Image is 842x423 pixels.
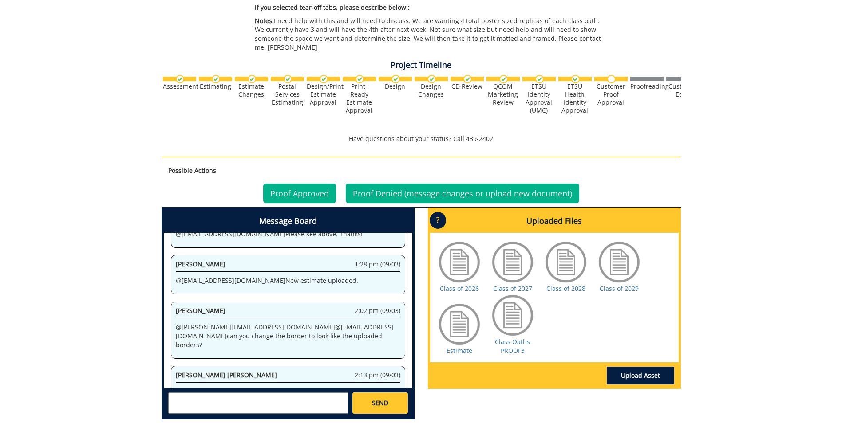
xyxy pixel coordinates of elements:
span: 2:02 pm (09/03) [355,306,400,315]
a: SEND [352,392,407,414]
span: [PERSON_NAME] [176,306,225,315]
img: no [607,75,616,83]
p: @ [EMAIL_ADDRESS][DOMAIN_NAME] Is the uploaded proof better? [176,387,400,396]
span: 2:13 pm (09/03) [355,371,400,380]
div: Customer Edits [666,82,700,98]
a: Proof Denied (message changes or upload new document) [346,184,579,203]
img: checkmark [248,75,256,83]
img: checkmark [284,75,292,83]
p: ? [430,212,446,229]
span: Notes: [255,16,274,25]
div: ETSU Health Identity Approval [558,82,592,114]
a: Class of 2027 [493,284,532,293]
a: Proof Approved [263,184,336,203]
a: Class of 2028 [546,284,585,293]
img: checkmark [391,75,400,83]
div: Estimating [199,82,232,90]
h4: Project Timeline [162,61,681,70]
div: Proofreading [630,82,664,90]
img: checkmark [499,75,508,83]
strong: Possible Actions [168,166,216,175]
h4: Uploaded Files [430,210,679,233]
img: checkmark [535,75,544,83]
img: checkmark [356,75,364,83]
div: Design/Print Estimate Approval [307,82,340,106]
img: checkmark [212,75,220,83]
div: CD Review [451,82,484,90]
span: [PERSON_NAME] [PERSON_NAME] [176,371,277,379]
img: checkmark [176,75,184,83]
span: 1:28 pm (09/03) [355,260,400,269]
a: Class of 2029 [600,284,639,293]
p: @ [PERSON_NAME][EMAIL_ADDRESS][DOMAIN_NAME] @ [EMAIL_ADDRESS][DOMAIN_NAME] can you change the bor... [176,323,400,349]
div: Postal Services Estimating [271,82,304,106]
span: [PERSON_NAME] [176,260,225,268]
span: If you selected tear-off tabs, please describe below:: [255,3,410,12]
div: Design Changes [415,82,448,98]
div: Design [379,82,412,90]
a: Upload Asset [607,367,674,384]
h4: Message Board [164,210,412,233]
div: ETSU Identity Approval (UMC) [522,82,556,114]
a: Class of 2026 [440,284,479,293]
p: Have questions about your status? Call 439-2402 [162,134,681,143]
img: checkmark [571,75,580,83]
a: Class Oaths PROOF3 [495,337,530,355]
img: checkmark [427,75,436,83]
p: @ [EMAIL_ADDRESS][DOMAIN_NAME] Please see above. Thanks! [176,230,400,239]
p: @ [EMAIL_ADDRESS][DOMAIN_NAME] New estimate uploaded. [176,276,400,285]
a: Estimate [447,346,472,355]
div: Customer Proof Approval [594,82,628,106]
div: Estimate Changes [235,82,268,98]
div: Print-Ready Estimate Approval [343,82,376,114]
p: I need help with this and will need to discuss. We are wanting 4 total poster sized replicas of e... [255,16,602,52]
img: checkmark [463,75,472,83]
span: SEND [372,399,388,407]
div: Assessment [163,82,196,90]
div: QCOM Marketing Review [486,82,520,106]
img: checkmark [320,75,328,83]
textarea: messageToSend [168,392,348,414]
